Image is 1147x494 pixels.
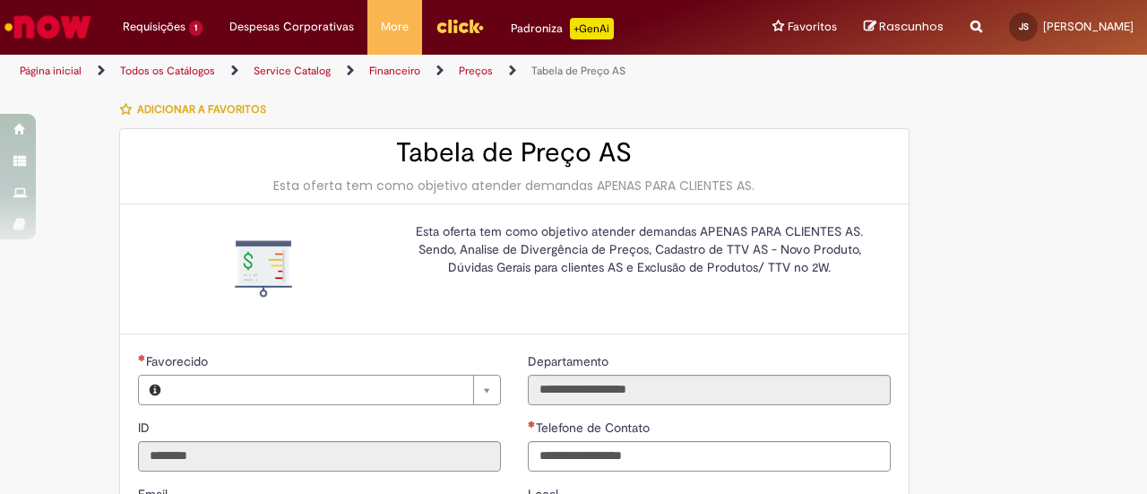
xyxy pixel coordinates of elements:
span: 1 [189,21,203,36]
span: Somente leitura - ID [138,420,153,436]
ul: Trilhas de página [13,55,751,88]
a: Todos os Catálogos [120,64,215,78]
button: Favorecido, Visualizar este registro [139,376,171,404]
span: Obrigatório Preenchido [528,420,536,428]
span: [PERSON_NAME] [1043,19,1134,34]
label: Somente leitura - Departamento [528,352,612,370]
div: Esta oferta tem como objetivo atender demandas APENAS PARA CLIENTES AS. [138,177,891,195]
input: Departamento [528,375,891,405]
label: Somente leitura - ID [138,419,153,437]
img: ServiceNow [2,9,94,45]
a: Financeiro [369,64,420,78]
span: Despesas Corporativas [229,18,354,36]
span: Telefone de Contato [536,420,653,436]
a: Preços [459,64,493,78]
p: +GenAi [570,18,614,39]
div: Padroniza [511,18,614,39]
a: Página inicial [20,64,82,78]
a: Service Catalog [254,64,331,78]
h2: Tabela de Preço AS [138,138,891,168]
a: Tabela de Preço AS [531,64,625,78]
span: Adicionar a Favoritos [137,102,266,117]
input: Telefone de Contato [528,441,891,472]
span: Favoritos [788,18,837,36]
span: More [381,18,409,36]
a: Limpar campo Favorecido [171,376,500,404]
a: Rascunhos [864,19,944,36]
span: JS [1019,21,1029,32]
p: Esta oferta tem como objetivo atender demandas APENAS PARA CLIENTES AS. Sendo, Analise de Divergê... [402,222,877,276]
img: Tabela de Preço AS [235,240,292,298]
img: click_logo_yellow_360x200.png [436,13,484,39]
span: Somente leitura - Departamento [528,353,612,369]
button: Adicionar a Favoritos [119,91,276,128]
input: ID [138,441,501,472]
span: Necessários - Favorecido [146,353,211,369]
span: Requisições [123,18,185,36]
span: Rascunhos [879,18,944,35]
span: Necessários [138,354,146,361]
